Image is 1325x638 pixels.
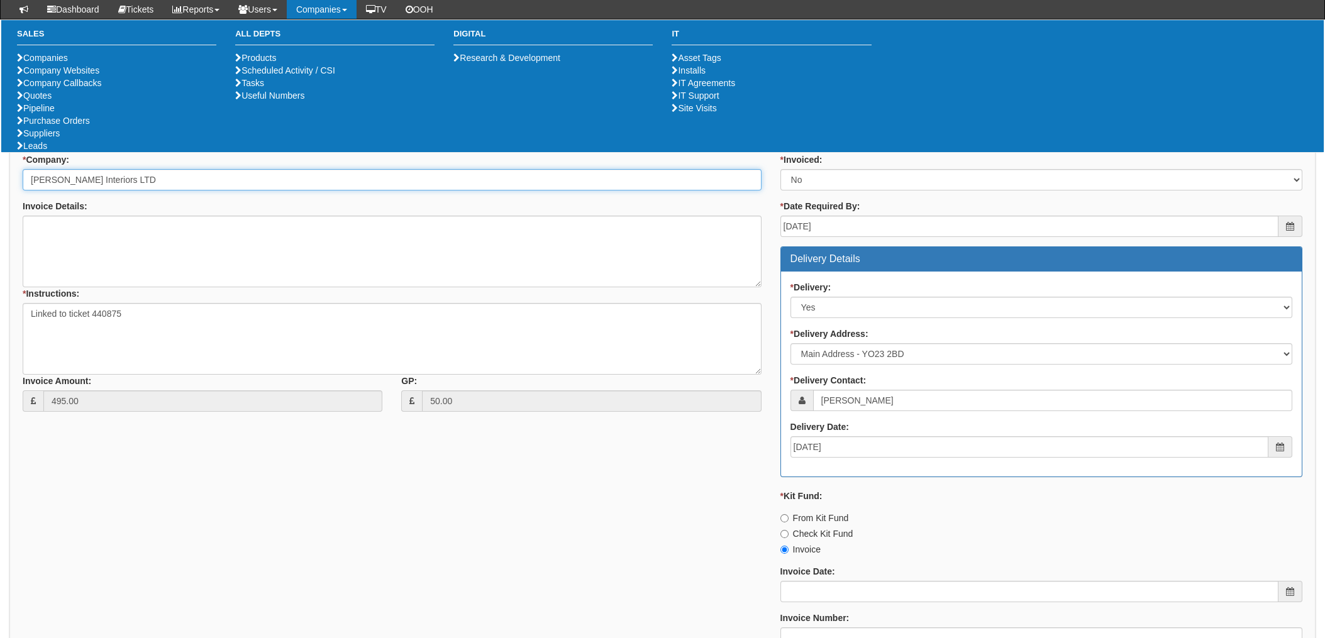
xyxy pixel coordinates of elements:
a: Quotes [17,91,52,101]
a: Purchase Orders [17,116,90,126]
h3: All Depts [235,30,435,45]
h3: Sales [17,30,216,45]
a: Asset Tags [672,53,721,63]
a: Site Visits [672,103,716,113]
input: Invoice [780,546,789,554]
h3: Delivery Details [790,253,1292,265]
a: Installs [672,65,706,75]
label: Delivery Contact: [790,374,867,387]
a: Tasks [235,78,264,88]
a: Scheduled Activity / CSI [235,65,335,75]
label: Invoiced: [780,153,823,166]
label: Invoice [780,543,821,556]
a: Research & Development [453,53,560,63]
input: Check Kit Fund [780,530,789,538]
label: From Kit Fund [780,512,849,524]
label: Delivery Date: [790,421,849,433]
h3: Digital [453,30,653,45]
a: Pipeline [17,103,55,113]
label: Company: [23,153,69,166]
h3: IT [672,30,871,45]
a: Useful Numbers [235,91,304,101]
a: Company Websites [17,65,99,75]
label: Invoice Amount: [23,375,91,387]
a: IT Support [672,91,719,101]
a: Company Callbacks [17,78,102,88]
a: Products [235,53,276,63]
label: GP: [401,375,417,387]
label: Delivery Address: [790,327,868,340]
label: Check Kit Fund [780,527,853,540]
label: Kit Fund: [780,490,823,502]
textarea: Linked to ticket 440875 [23,303,762,375]
label: Invoice Number: [780,612,850,624]
label: Delivery: [790,281,831,294]
a: Companies [17,53,68,63]
label: Invoice Details: [23,200,87,212]
a: Suppliers [17,128,60,138]
a: Leads [17,141,47,151]
input: From Kit Fund [780,514,789,522]
label: Instructions: [23,287,79,300]
label: Date Required By: [780,200,860,212]
label: Invoice Date: [780,565,835,578]
a: IT Agreements [672,78,735,88]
